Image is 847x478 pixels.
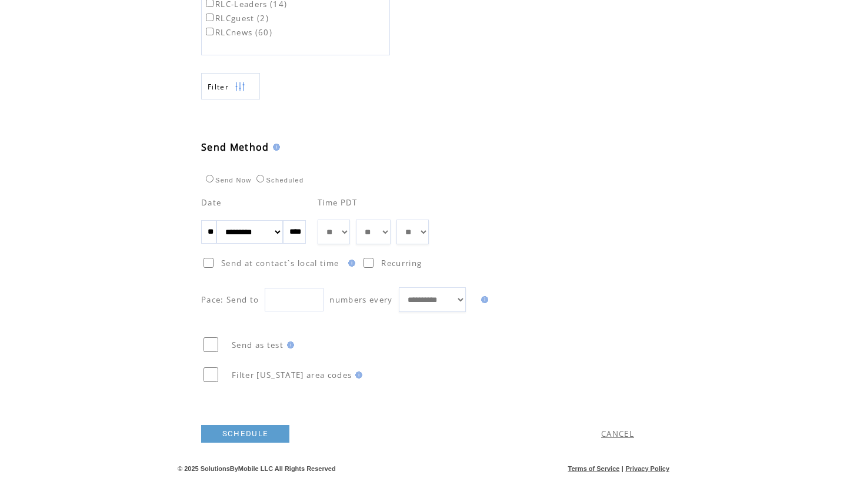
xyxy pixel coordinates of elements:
[208,82,229,92] span: Show filters
[345,260,355,267] img: help.gif
[201,294,259,305] span: Pace: Send to
[256,175,264,182] input: Scheduled
[625,465,669,472] a: Privacy Policy
[478,296,488,303] img: help.gif
[203,177,251,184] label: Send Now
[206,175,214,182] input: Send Now
[254,177,304,184] label: Scheduled
[622,465,623,472] span: |
[318,197,358,208] span: Time PDT
[204,13,269,24] label: RLCguest (2)
[206,14,214,21] input: RLCguest (2)
[206,28,214,35] input: RLCnews (60)
[381,258,422,268] span: Recurring
[232,340,284,350] span: Send as test
[201,425,289,443] a: SCHEDULE
[329,294,392,305] span: numbers every
[201,141,269,154] span: Send Method
[601,429,634,439] a: CANCEL
[201,73,260,99] a: Filter
[178,465,336,472] span: © 2025 SolutionsByMobile LLC All Rights Reserved
[284,341,294,348] img: help.gif
[352,371,362,379] img: help.gif
[221,258,339,268] span: Send at contact`s local time
[235,74,245,100] img: filters.png
[269,144,280,151] img: help.gif
[201,197,221,208] span: Date
[204,27,272,38] label: RLCnews (60)
[232,370,352,380] span: Filter [US_STATE] area codes
[568,465,620,472] a: Terms of Service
